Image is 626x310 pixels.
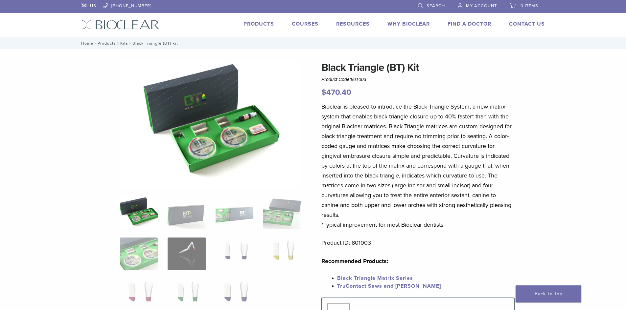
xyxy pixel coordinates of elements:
[116,42,120,45] span: /
[466,3,497,9] span: My Account
[509,21,545,27] a: Contact Us
[120,60,301,188] img: Intro Black Triangle Kit-6 - Copy
[168,196,205,229] img: Black Triangle (BT) Kit - Image 2
[337,275,413,281] a: Black Triangle Matrix Series
[120,41,128,46] a: Kits
[128,42,132,45] span: /
[337,283,441,289] a: TruContact Saws and [PERSON_NAME]
[77,37,550,49] nav: Black Triangle (BT) Kit
[243,21,274,27] a: Products
[98,41,116,46] a: Products
[387,21,430,27] a: Why Bioclear
[321,88,326,97] span: $
[321,102,515,230] p: Bioclear is pleased to introduce the Black Triangle System, a new matrix system that enables blac...
[216,196,253,229] img: Black Triangle (BT) Kit - Image 3
[120,196,158,229] img: Intro-Black-Triangle-Kit-6-Copy-e1548792917662-324x324.jpg
[292,21,318,27] a: Courses
[516,285,581,302] a: Back To Top
[321,60,515,75] h1: Black Triangle (BT) Kit
[266,238,299,270] img: Black Triangle (BT) Kit - Image 8
[427,3,445,9] span: Search
[321,258,388,265] strong: Recommended Products:
[448,21,491,27] a: Find A Doctor
[321,238,515,248] p: Product ID: 801003
[79,41,93,46] a: Home
[216,238,253,270] img: Black Triangle (BT) Kit - Image 7
[336,21,370,27] a: Resources
[168,238,205,270] img: Black Triangle (BT) Kit - Image 6
[263,196,301,229] img: Black Triangle (BT) Kit - Image 4
[521,3,538,9] span: 0 items
[321,77,366,82] span: Product Code:
[351,77,366,82] span: 801003
[321,88,351,97] bdi: 470.40
[120,238,158,270] img: Black Triangle (BT) Kit - Image 5
[81,20,159,30] img: Bioclear
[93,42,98,45] span: /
